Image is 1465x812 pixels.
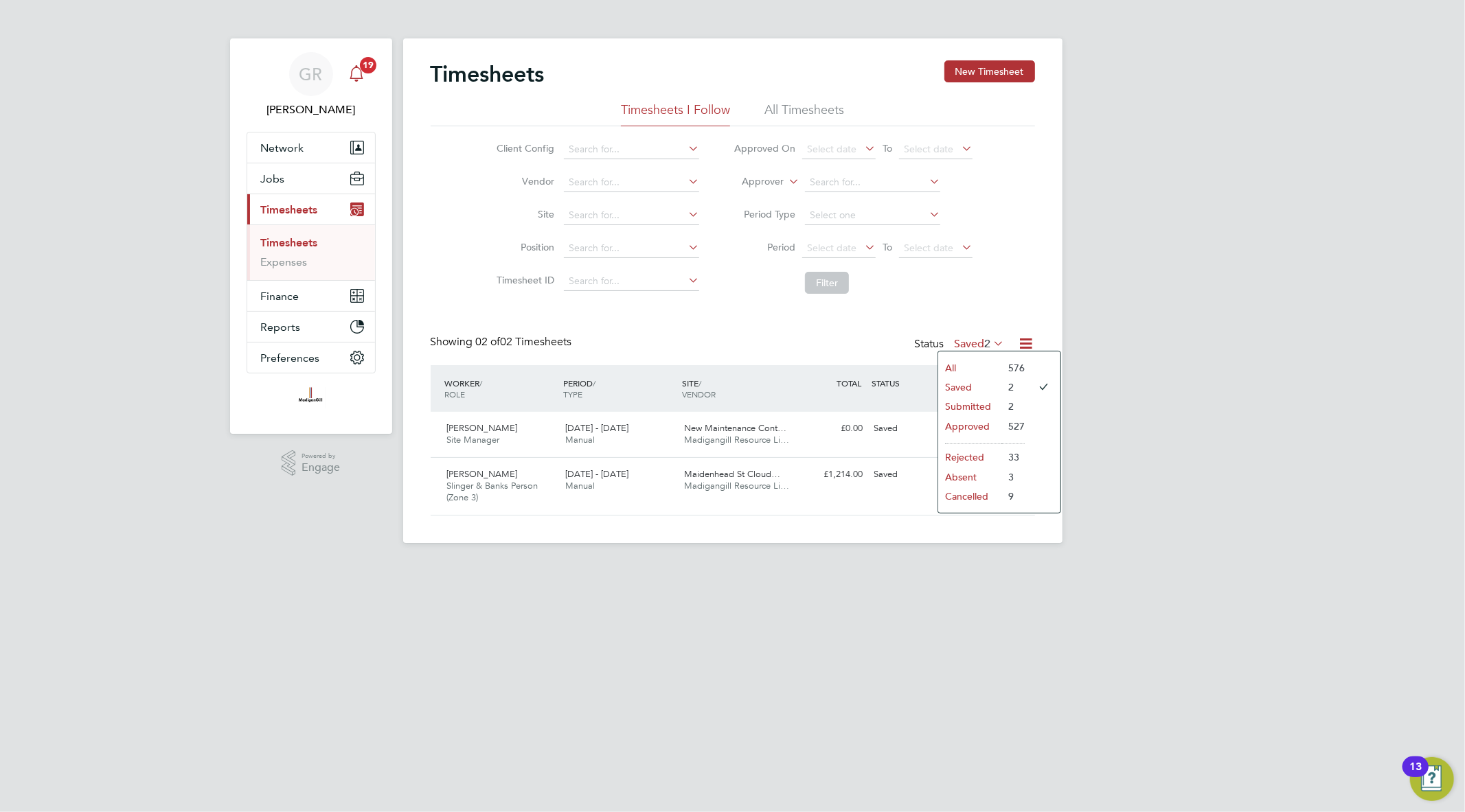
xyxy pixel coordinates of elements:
label: Site [492,208,554,220]
label: Period [734,241,795,253]
label: Position [492,241,554,253]
div: Timesheets [247,224,375,280]
span: Preferences [261,351,320,364]
span: Slinger & Banks Person (Zone 3) [447,480,538,503]
span: Maidenhead St Cloud… [684,468,780,480]
button: Jobs [247,163,375,194]
button: Finance [247,281,375,311]
div: Saved [869,463,940,486]
li: 9 [1001,487,1025,506]
span: New Maintenance Cont… [684,422,786,434]
span: Network [261,141,304,154]
span: Reports [261,321,301,334]
div: WORKER [442,371,560,406]
span: [PERSON_NAME] [447,468,518,480]
button: Network [247,132,375,163]
label: Timesheet ID [492,274,554,286]
span: To [878,139,896,157]
button: Preferences [247,343,375,373]
span: Site Manager [447,434,500,445]
li: 576 [1001,358,1025,378]
span: Finance [261,290,299,303]
span: Select date [807,143,856,155]
a: GR[PERSON_NAME] [247,52,376,118]
button: Timesheets [247,194,375,224]
div: PERIOD [560,371,679,406]
button: Reports [247,312,375,342]
a: Expenses [261,255,308,268]
div: 13 [1409,767,1422,785]
div: SITE [679,371,797,406]
label: Period Type [734,208,795,220]
span: 19 [360,57,376,73]
label: Saved [955,337,1005,351]
a: Timesheets [261,236,318,249]
nav: Main navigation [230,38,392,434]
span: 2 [985,337,991,351]
li: Approved [938,417,1001,436]
span: / [480,378,483,388]
input: Search for... [564,272,699,291]
button: Open Resource Center, 13 new notifications [1410,757,1454,801]
span: Goncalo Rodrigues [247,102,376,118]
label: Vendor [492,175,554,187]
a: Go to home page [247,387,376,409]
label: Client Config [492,142,554,154]
li: Submitted [938,397,1001,416]
span: / [699,378,701,388]
a: Powered byEngage [282,450,340,476]
div: Saved [869,417,940,440]
span: Madigangill Resource Li… [684,434,789,445]
li: 527 [1001,417,1025,436]
li: 2 [1001,378,1025,397]
li: All [938,358,1001,378]
li: All Timesheets [764,102,844,126]
span: [PERSON_NAME] [447,422,518,434]
label: Approver [722,175,784,189]
li: 2 [1001,397,1025,416]
span: [DATE] - [DATE] [565,422,628,434]
span: Select date [904,242,953,254]
span: Select date [904,143,953,155]
span: Madigangill Resource Li… [684,480,789,491]
button: New Timesheet [944,60,1035,82]
input: Search for... [564,173,699,192]
span: VENDOR [682,388,716,399]
input: Search for... [564,206,699,225]
span: [DATE] - [DATE] [565,468,628,480]
span: / [593,378,595,388]
div: Showing [431,335,575,349]
span: Manual [565,480,595,491]
span: ROLE [445,388,466,399]
h2: Timesheets [431,60,545,88]
span: 02 of [476,335,501,349]
input: Select one [805,206,940,225]
li: Absent [938,467,1001,487]
div: STATUS [869,371,940,395]
li: Timesheets I Follow [621,102,730,126]
span: GR [299,65,323,83]
input: Search for... [805,173,940,192]
a: 19 [343,52,370,96]
li: Rejected [938,448,1001,467]
span: 02 Timesheets [476,335,572,349]
input: Search for... [564,239,699,258]
span: TYPE [563,388,582,399]
img: madigangill-logo-retina.png [295,387,326,409]
span: Powered by [302,450,340,462]
span: To [878,238,896,256]
input: Search for... [564,140,699,159]
span: Engage [302,462,340,474]
li: 3 [1001,467,1025,487]
label: Approved On [734,142,795,154]
li: Cancelled [938,487,1001,506]
span: Select date [807,242,856,254]
div: £0.00 [797,417,869,440]
div: Status [915,335,1008,354]
button: Filter [805,272,849,294]
span: Manual [565,434,595,445]
span: TOTAL [837,378,862,388]
span: Timesheets [261,203,318,216]
li: Saved [938,378,1001,397]
span: Jobs [261,172,285,185]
